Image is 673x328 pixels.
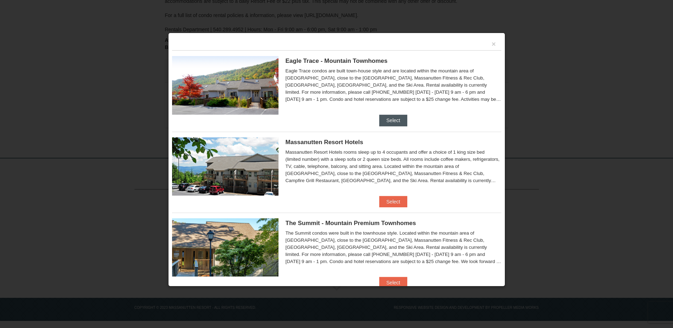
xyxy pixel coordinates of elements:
span: Massanutten Resort Hotels [286,139,363,146]
img: 19219026-1-e3b4ac8e.jpg [172,137,278,196]
span: Eagle Trace - Mountain Townhomes [286,58,388,64]
button: Select [379,115,407,126]
div: The Summit condos were built in the townhouse style. Located within the mountain area of [GEOGRAP... [286,230,501,265]
button: Select [379,277,407,288]
img: 19219034-1-0eee7e00.jpg [172,218,278,277]
button: × [492,40,496,48]
span: The Summit - Mountain Premium Townhomes [286,220,416,226]
div: Eagle Trace condos are built town-house style and are located within the mountain area of [GEOGRA... [286,67,501,103]
div: Massanutten Resort Hotels rooms sleep up to 4 occupants and offer a choice of 1 king size bed (li... [286,149,501,184]
img: 19218983-1-9b289e55.jpg [172,56,278,114]
button: Select [379,196,407,207]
